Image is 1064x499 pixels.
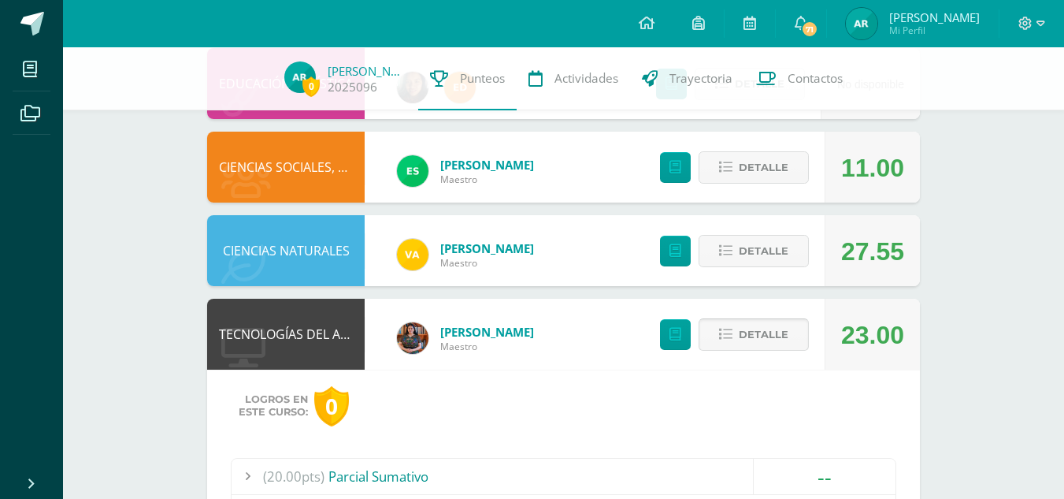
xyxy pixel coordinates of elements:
span: Trayectoria [669,70,732,87]
img: 60a759e8b02ec95d430434cf0c0a55c7.png [397,322,428,354]
span: Maestro [440,173,534,186]
a: [PERSON_NAME] [440,324,534,340]
span: Detalle [739,236,788,266]
div: 23.00 [841,300,904,371]
img: 939e0df7120919b162cfef223d24a313.png [397,155,428,187]
a: Contactos [744,47,855,110]
div: Parcial Sumativo [232,459,895,494]
a: Actividades [517,47,630,110]
span: 0 [302,76,320,96]
span: Punteos [460,70,505,87]
span: Maestro [440,340,534,353]
div: -- [754,459,895,494]
a: [PERSON_NAME] [440,157,534,173]
button: Detalle [699,318,809,351]
a: [PERSON_NAME] [440,240,534,256]
div: TECNOLOGÍAS DEL APRENDIZAJE Y LA COMUNICACIÓN [207,299,365,370]
span: Actividades [554,70,618,87]
img: ee14f5f4b494e826f4c79b14e8076283.png [397,239,428,270]
span: 71 [801,20,818,38]
img: 9fe4e505b6d6d40c1a83f2ca7b8d9b68.png [846,8,877,39]
span: [PERSON_NAME] [889,9,980,25]
button: Detalle [699,151,809,184]
span: Detalle [739,320,788,349]
span: Logros en este curso: [239,393,308,419]
a: 2025096 [328,79,377,95]
a: Punteos [418,47,517,110]
button: Detalle [699,235,809,267]
span: (20.00pts) [263,459,324,494]
span: Contactos [788,70,843,87]
span: Detalle [739,153,788,182]
div: CIENCIAS NATURALES [207,215,365,286]
div: 0 [314,386,349,426]
div: 27.55 [841,216,904,287]
div: CIENCIAS SOCIALES, FORMACIÓN CIUDADANA E INTERCULTURALIDAD [207,132,365,203]
a: [PERSON_NAME] [328,63,406,79]
span: Maestro [440,256,534,270]
div: 11.00 [841,132,904,203]
a: Trayectoria [630,47,744,110]
img: 9fe4e505b6d6d40c1a83f2ca7b8d9b68.png [284,61,316,93]
span: Mi Perfil [889,24,980,37]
